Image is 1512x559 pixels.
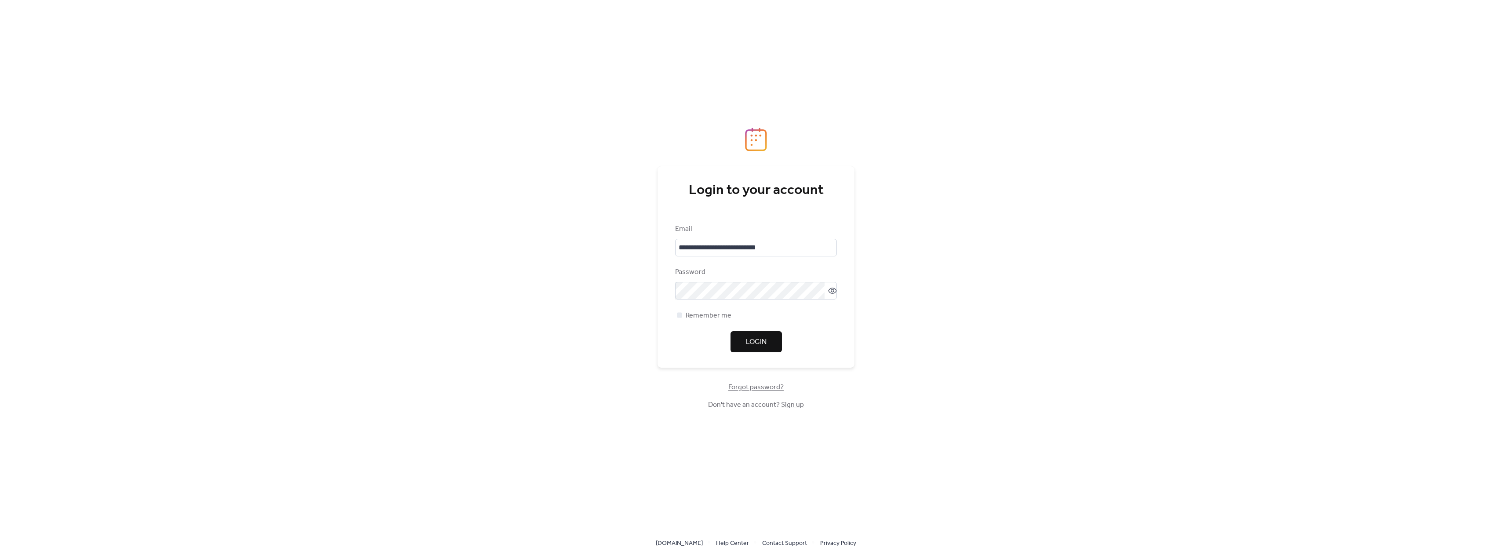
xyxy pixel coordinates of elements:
[716,537,749,548] a: Help Center
[746,337,767,347] span: Login
[745,128,767,151] img: logo
[675,224,835,234] div: Email
[675,267,835,278] div: Password
[731,331,782,352] button: Login
[762,538,807,549] span: Contact Support
[656,538,703,549] span: [DOMAIN_NAME]
[656,537,703,548] a: [DOMAIN_NAME]
[716,538,749,549] span: Help Center
[762,537,807,548] a: Contact Support
[728,382,784,393] span: Forgot password?
[781,398,804,412] a: Sign up
[686,311,731,321] span: Remember me
[708,400,804,410] span: Don't have an account?
[820,537,856,548] a: Privacy Policy
[675,182,837,199] div: Login to your account
[728,385,784,390] a: Forgot password?
[820,538,856,549] span: Privacy Policy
